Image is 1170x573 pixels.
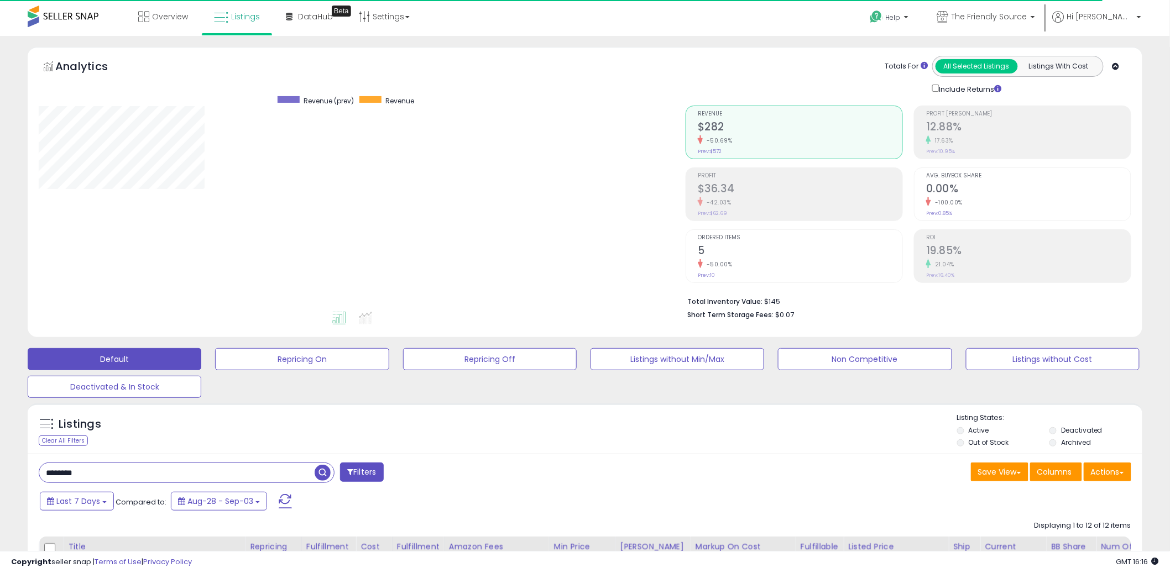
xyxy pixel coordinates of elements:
h5: Listings [59,417,101,432]
span: Revenue (prev) [304,96,354,106]
span: Compared to: [116,497,166,507]
h2: $36.34 [698,182,902,197]
label: Archived [1061,438,1091,447]
div: Min Price [554,541,611,553]
div: Tooltip anchor [332,6,351,17]
div: Fulfillable Quantity [801,541,839,564]
button: Last 7 Days [40,492,114,511]
small: Prev: $62.69 [698,210,727,217]
span: Profit [PERSON_NAME] [926,111,1131,117]
span: DataHub [298,11,333,22]
button: All Selected Listings [936,59,1018,73]
span: Hi [PERSON_NAME] [1067,11,1134,22]
a: Terms of Use [95,556,142,567]
strong: Copyright [11,556,51,567]
span: Columns [1037,466,1072,477]
b: Total Inventory Value: [687,297,762,306]
div: Markup on Cost [696,541,791,553]
h2: $282 [698,120,902,135]
small: -100.00% [931,198,963,207]
p: Listing States: [957,413,1142,423]
div: BB Share 24h. [1051,541,1091,564]
small: -50.69% [703,136,733,145]
span: Last 7 Days [56,496,100,507]
a: Hi [PERSON_NAME] [1053,11,1141,36]
div: Title [68,541,241,553]
div: Ship Price [953,541,975,564]
b: Short Term Storage Fees: [687,310,774,319]
li: $145 [687,294,1123,307]
small: -50.00% [703,260,733,269]
small: 17.63% [931,136,953,145]
small: Prev: 10.95% [926,148,955,155]
button: Repricing Off [403,348,577,370]
button: Deactivated & In Stock [28,376,201,398]
span: Revenue [385,96,414,106]
small: Prev: 10 [698,272,715,278]
small: -42.03% [703,198,732,207]
span: ROI [926,235,1131,241]
div: Fulfillment [306,541,351,553]
button: Columns [1030,462,1082,481]
div: Repricing [250,541,297,553]
h2: 5 [698,244,902,259]
button: Listings without Min/Max [591,348,764,370]
label: Out of Stock [969,438,1009,447]
h2: 19.85% [926,244,1131,259]
small: Prev: 16.40% [926,272,954,278]
button: Filters [340,462,383,482]
div: Fulfillment Cost [397,541,440,564]
a: Help [861,2,920,36]
button: Actions [1084,462,1131,481]
button: Non Competitive [778,348,952,370]
span: The Friendly Source [952,11,1027,22]
div: seller snap | | [11,557,192,567]
label: Deactivated [1061,425,1103,435]
small: Prev: 0.85% [926,210,952,217]
button: Listings With Cost [1017,59,1100,73]
div: Listed Price [848,541,944,553]
h2: 12.88% [926,120,1131,135]
button: Aug-28 - Sep-03 [171,492,267,511]
div: Include Returns [924,82,1015,94]
button: Save View [971,462,1028,481]
span: Help [886,13,901,22]
div: Totals For [885,61,928,72]
label: Active [969,425,989,435]
div: Current Buybox Price [985,541,1042,564]
div: Displaying 1 to 12 of 12 items [1035,521,1131,531]
a: Privacy Policy [143,556,192,567]
div: Clear All Filters [39,435,88,446]
div: Num of Comp. [1101,541,1141,564]
span: Ordered Items [698,235,902,241]
button: Default [28,348,201,370]
span: Avg. Buybox Share [926,173,1131,179]
button: Listings without Cost [966,348,1140,370]
span: 2025-09-11 16:16 GMT [1116,556,1159,567]
small: 21.04% [931,260,954,269]
span: Listings [231,11,260,22]
small: Prev: $572 [698,148,722,155]
span: $0.07 [775,309,794,320]
span: Revenue [698,111,902,117]
button: Repricing On [215,348,389,370]
span: Overview [152,11,188,22]
span: Profit [698,173,902,179]
h5: Analytics [55,59,129,77]
span: Aug-28 - Sep-03 [187,496,253,507]
div: Cost [361,541,388,553]
div: [PERSON_NAME] [620,541,686,553]
h2: 0.00% [926,182,1131,197]
div: Amazon Fees [449,541,545,553]
i: Get Help [869,10,883,24]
